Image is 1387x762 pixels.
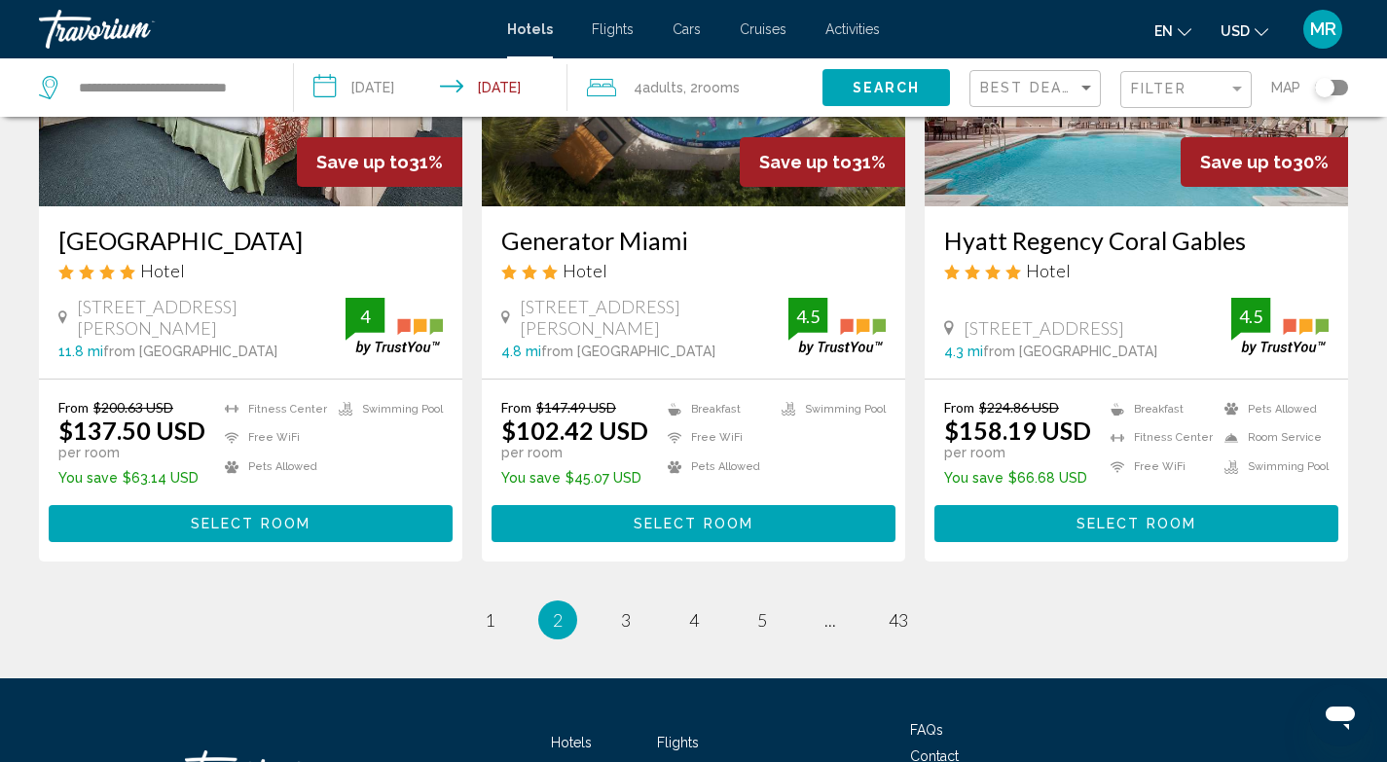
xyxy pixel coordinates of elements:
ins: $102.42 USD [501,416,648,445]
span: Hotel [1026,260,1071,281]
span: From [501,399,531,416]
div: 31% [740,137,905,187]
img: trustyou-badge.svg [788,298,886,355]
span: 2 [553,609,563,631]
span: [STREET_ADDRESS][PERSON_NAME] [77,296,346,339]
span: USD [1221,23,1250,39]
a: Flights [592,21,634,37]
li: Breakfast [658,399,772,418]
a: FAQs [910,722,943,738]
img: trustyou-badge.svg [346,298,443,355]
button: User Menu [1297,9,1348,50]
p: $45.07 USD [501,470,648,486]
span: from [GEOGRAPHIC_DATA] [541,344,715,359]
a: Flights [657,735,699,750]
a: Select Room [49,510,453,531]
li: Pets Allowed [1215,399,1329,418]
span: 11.8 mi [58,344,103,359]
li: Breakfast [1101,399,1215,418]
span: 4 [634,74,683,101]
div: 31% [297,137,462,187]
button: Check-in date: Aug 23, 2025 Check-out date: Aug 24, 2025 [294,58,568,117]
a: Hyatt Regency Coral Gables [944,226,1329,255]
button: Change language [1154,17,1191,45]
li: Swimming Pool [772,399,886,418]
span: [STREET_ADDRESS][PERSON_NAME] [520,296,788,339]
span: You save [501,470,561,486]
del: $147.49 USD [536,399,616,416]
span: from [GEOGRAPHIC_DATA] [983,344,1157,359]
span: 4 [689,609,699,631]
a: Hotels [551,735,592,750]
span: en [1154,23,1173,39]
p: $63.14 USD [58,470,205,486]
button: Filter [1120,70,1252,110]
span: MR [1310,19,1336,39]
li: Swimming Pool [329,399,443,418]
iframe: Button to launch messaging window [1309,684,1371,746]
button: Search [822,69,950,105]
p: $66.68 USD [944,470,1091,486]
span: 3 [621,609,631,631]
li: Pets Allowed [215,457,329,477]
a: Cars [673,21,701,37]
span: From [944,399,974,416]
h3: [GEOGRAPHIC_DATA] [58,226,443,255]
button: Select Room [49,505,453,541]
a: Travorium [39,10,488,49]
div: 4.5 [1231,305,1270,328]
button: Travelers: 4 adults, 0 children [567,58,822,117]
p: per room [58,445,205,460]
a: Hotels [507,21,553,37]
span: 43 [889,609,908,631]
span: Select Room [634,517,753,532]
li: Free WiFi [1101,457,1215,477]
span: Search [853,81,921,96]
a: Activities [825,21,880,37]
a: Cruises [740,21,786,37]
span: Hotel [140,260,185,281]
span: , 2 [683,74,740,101]
ins: $158.19 USD [944,416,1091,445]
mat-select: Sort by [980,81,1095,97]
div: 4 [346,305,384,328]
li: Room Service [1215,428,1329,448]
li: Pets Allowed [658,457,772,477]
span: 4.3 mi [944,344,983,359]
span: rooms [698,80,740,95]
span: Map [1271,74,1300,101]
a: Generator Miami [501,226,886,255]
button: Select Room [934,505,1338,541]
span: Adults [642,80,683,95]
div: 4 star Hotel [58,260,443,281]
span: 4.8 mi [501,344,541,359]
del: $224.86 USD [979,399,1059,416]
li: Free WiFi [215,428,329,448]
div: 3 star Hotel [501,260,886,281]
img: trustyou-badge.svg [1231,298,1329,355]
span: Select Room [191,517,310,532]
p: per room [501,445,648,460]
span: [STREET_ADDRESS] [964,317,1124,339]
span: Save up to [1200,152,1293,172]
span: 5 [757,609,767,631]
a: Select Room [492,510,895,531]
span: ... [824,609,836,631]
span: Select Room [1077,517,1196,532]
span: Save up to [316,152,409,172]
span: 1 [485,609,494,631]
li: Fitness Center [1101,428,1215,448]
p: per room [944,445,1091,460]
span: You save [58,470,118,486]
button: Select Room [492,505,895,541]
li: Free WiFi [658,428,772,448]
a: Select Room [934,510,1338,531]
button: Change currency [1221,17,1268,45]
span: Filter [1131,81,1186,96]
